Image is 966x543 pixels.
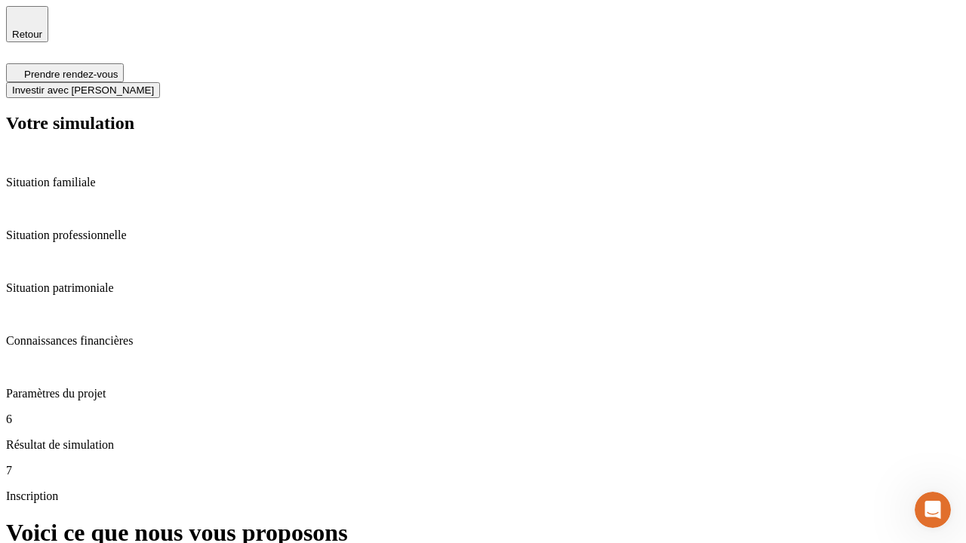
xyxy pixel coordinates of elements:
[6,387,960,400] p: Paramètres du projet
[6,176,960,189] p: Situation familiale
[12,29,42,40] span: Retour
[915,492,951,528] iframe: Intercom live chat
[6,229,960,242] p: Situation professionnelle
[6,6,48,42] button: Retour
[6,334,960,348] p: Connaissances financières
[24,69,118,80] span: Prendre rendez-vous
[12,84,154,96] span: Investir avec [PERSON_NAME]
[6,413,960,426] p: 6
[6,82,160,98] button: Investir avec [PERSON_NAME]
[6,489,960,503] p: Inscription
[6,113,960,133] h2: Votre simulation
[6,464,960,477] p: 7
[6,63,124,82] button: Prendre rendez-vous
[6,438,960,452] p: Résultat de simulation
[6,281,960,295] p: Situation patrimoniale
